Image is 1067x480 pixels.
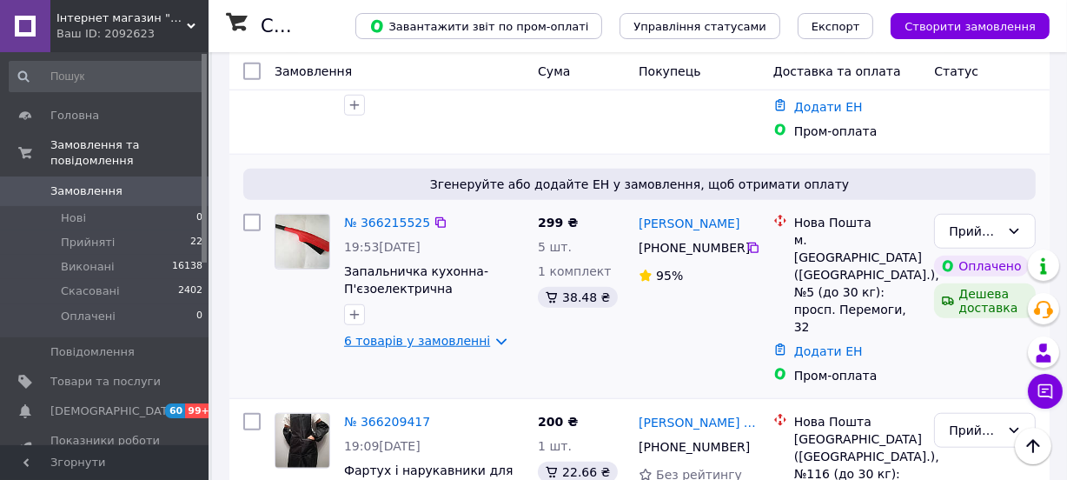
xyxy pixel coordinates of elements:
[50,374,161,390] span: Товари та послуги
[185,403,214,418] span: 99+
[178,283,202,299] span: 2402
[56,26,209,42] div: Ваш ID: 2092623
[538,216,578,230] span: 299 ₴
[172,259,202,275] span: 16138
[620,13,780,39] button: Управління статусами
[794,231,921,336] div: м. [GEOGRAPHIC_DATA] ([GEOGRAPHIC_DATA].), №5 (до 30 кг): просп. Перемоги, 32
[905,20,1036,33] span: Створити замовлення
[794,367,921,384] div: Пром-оплата
[639,215,739,232] a: [PERSON_NAME]
[538,264,611,278] span: 1 комплект
[798,13,874,39] button: Експорт
[261,16,437,37] h1: Список замовлень
[355,13,602,39] button: Завантажити звіт по пром-оплаті
[538,64,570,78] span: Cума
[344,334,490,348] a: 6 товарів у замовленні
[275,413,330,469] a: Фото товару
[639,414,759,431] a: [PERSON_NAME] Прекрасная
[949,421,1000,440] div: Прийнято
[50,183,123,199] span: Замовлення
[934,256,1028,277] div: Оплачено
[773,64,901,78] span: Доставка та оплата
[873,18,1050,32] a: Створити замовлення
[250,176,1029,193] span: Згенеруйте або додайте ЕН у замовлення, щоб отримати оплату
[275,414,329,468] img: Фото товару
[344,264,488,296] a: Запальничка кухонна-П'єзоелектрична
[344,240,421,254] span: 19:53[DATE]
[56,10,187,26] span: Інтернет магазин "1000gelezok"
[639,64,700,78] span: Покупець
[50,344,135,360] span: Повідомлення
[50,108,99,123] span: Головна
[9,61,204,92] input: Пошук
[635,236,746,260] div: [PHONE_NUMBER]
[934,283,1036,318] div: Дешева доставка
[344,415,430,429] a: № 366209417
[196,309,202,324] span: 0
[50,137,209,169] span: Замовлення та повідомлення
[794,123,921,140] div: Пром-оплата
[538,439,572,453] span: 1 шт.
[275,214,330,270] a: Фото товару
[196,210,202,226] span: 0
[538,415,578,429] span: 200 ₴
[794,214,921,231] div: Нова Пошта
[61,259,115,275] span: Виконані
[61,210,86,226] span: Нові
[344,439,421,453] span: 19:09[DATE]
[369,18,588,34] span: Завантажити звіт по пром-оплаті
[794,100,863,114] a: Додати ЕН
[190,235,202,250] span: 22
[275,215,329,269] img: Фото товару
[794,413,921,430] div: Нова Пошта
[538,240,572,254] span: 5 шт.
[635,435,746,459] div: [PHONE_NUMBER]
[633,20,766,33] span: Управління статусами
[61,283,120,299] span: Скасовані
[891,13,1050,39] button: Створити замовлення
[61,309,116,324] span: Оплачені
[61,235,115,250] span: Прийняті
[275,64,352,78] span: Замовлення
[344,216,430,230] a: № 366215525
[50,433,161,464] span: Показники роботи компанії
[1015,428,1051,464] button: Наверх
[656,269,683,283] span: 95%
[50,403,179,419] span: [DEMOGRAPHIC_DATA]
[538,287,617,308] div: 38.48 ₴
[949,222,1000,241] div: Прийнято
[165,403,185,418] span: 60
[934,64,978,78] span: Статус
[794,344,863,358] a: Додати ЕН
[812,20,860,33] span: Експорт
[1028,374,1063,409] button: Чат з покупцем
